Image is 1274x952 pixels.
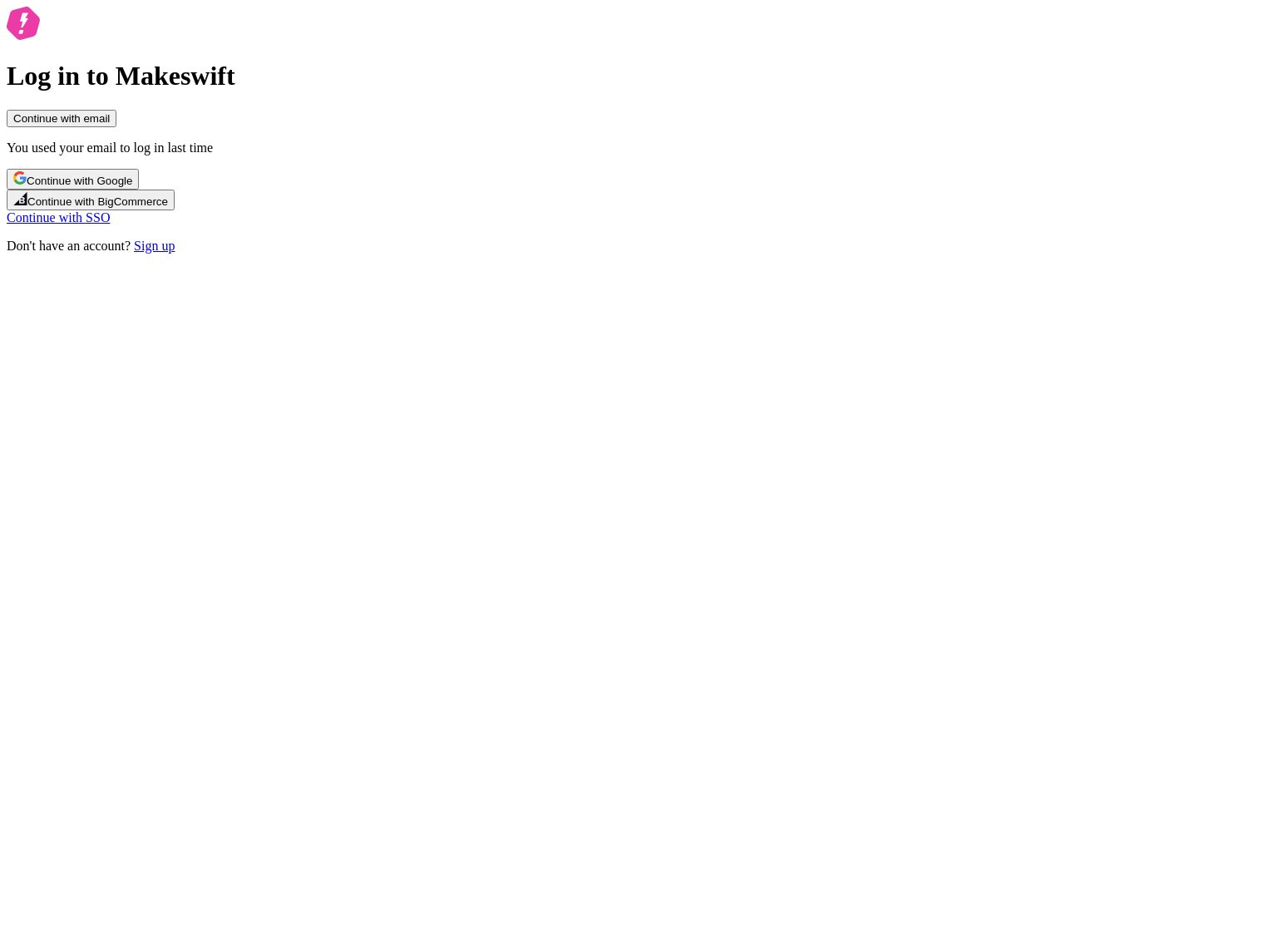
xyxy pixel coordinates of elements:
[27,175,132,187] span: Continue with Google
[27,195,168,208] span: Continue with BigCommerce
[7,190,175,210] button: Continue with BigCommerce
[7,239,1267,254] p: Don't have an account?
[7,110,116,127] button: Continue with email
[7,169,139,190] button: Continue with Google
[7,61,1267,91] h1: Log in to Makeswift
[134,239,175,253] a: Sign up
[7,141,1267,155] p: You used your email to log in last time
[7,210,110,224] a: Continue with SSO
[13,112,110,125] span: Continue with email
